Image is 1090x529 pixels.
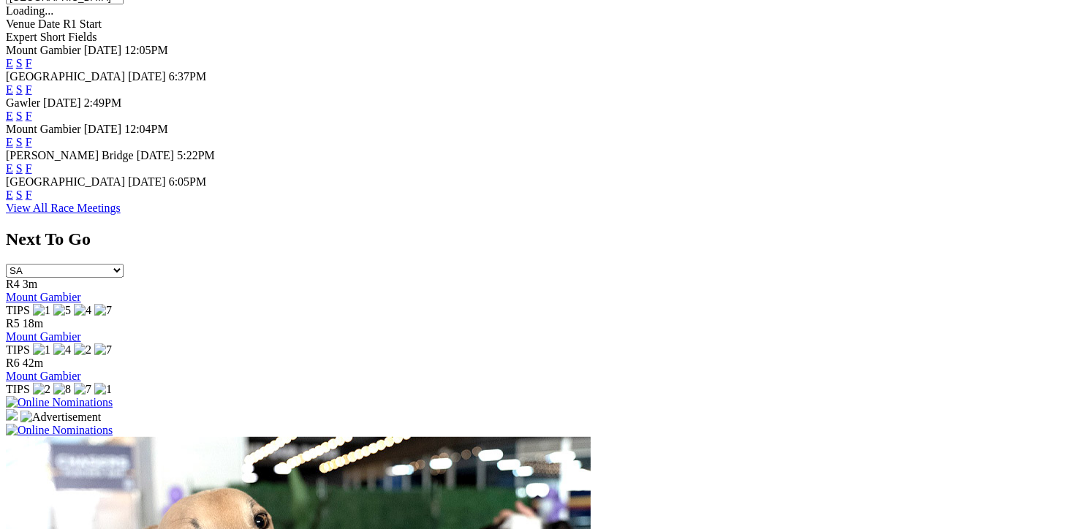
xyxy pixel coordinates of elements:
span: R5 [6,317,20,330]
span: TIPS [6,343,30,356]
img: 15187_Greyhounds_GreysPlayCentral_Resize_SA_WebsiteBanner_300x115_2025.jpg [6,409,18,421]
img: Online Nominations [6,424,113,437]
span: [DATE] [84,44,122,56]
span: Gawler [6,96,40,109]
span: R6 [6,357,20,369]
span: 18m [23,317,43,330]
a: E [6,136,13,148]
span: Loading... [6,4,53,17]
a: F [26,162,32,175]
a: E [6,189,13,201]
span: 12:04PM [124,123,168,135]
img: 7 [74,383,91,396]
span: R4 [6,278,20,290]
span: Date [38,18,60,30]
span: Short [40,31,66,43]
img: 7 [94,343,112,357]
img: Advertisement [20,411,101,424]
a: S [16,110,23,122]
span: [GEOGRAPHIC_DATA] [6,70,125,83]
img: 5 [53,304,71,317]
span: Mount Gambier [6,44,81,56]
span: 6:37PM [169,70,207,83]
span: Venue [6,18,35,30]
img: 4 [74,304,91,317]
span: Expert [6,31,37,43]
span: [DATE] [128,70,166,83]
a: Mount Gambier [6,370,81,382]
a: S [16,162,23,175]
a: Mount Gambier [6,330,81,343]
span: 3m [23,278,37,290]
span: [DATE] [128,175,166,188]
img: 1 [94,383,112,396]
a: Mount Gambier [6,291,81,303]
span: [DATE] [43,96,81,109]
a: E [6,162,13,175]
a: F [26,57,32,69]
a: E [6,57,13,69]
a: S [16,189,23,201]
img: Online Nominations [6,396,113,409]
span: [PERSON_NAME] Bridge [6,149,134,161]
a: View All Race Meetings [6,202,121,214]
a: F [26,136,32,148]
h2: Next To Go [6,229,1084,249]
span: 2:49PM [84,96,122,109]
img: 1 [33,343,50,357]
span: Fields [68,31,96,43]
span: 12:05PM [124,44,168,56]
a: S [16,136,23,148]
span: 42m [23,357,43,369]
span: TIPS [6,383,30,395]
span: 5:22PM [177,149,215,161]
img: 2 [74,343,91,357]
a: E [6,83,13,96]
img: 4 [53,343,71,357]
span: R1 Start [63,18,102,30]
img: 1 [33,304,50,317]
a: F [26,110,32,122]
span: [DATE] [84,123,122,135]
img: 7 [94,304,112,317]
a: S [16,83,23,96]
span: 6:05PM [169,175,207,188]
img: 2 [33,383,50,396]
span: TIPS [6,304,30,316]
span: Mount Gambier [6,123,81,135]
a: F [26,189,32,201]
img: 8 [53,383,71,396]
a: S [16,57,23,69]
a: E [6,110,13,122]
span: [GEOGRAPHIC_DATA] [6,175,125,188]
a: F [26,83,32,96]
span: [DATE] [137,149,175,161]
